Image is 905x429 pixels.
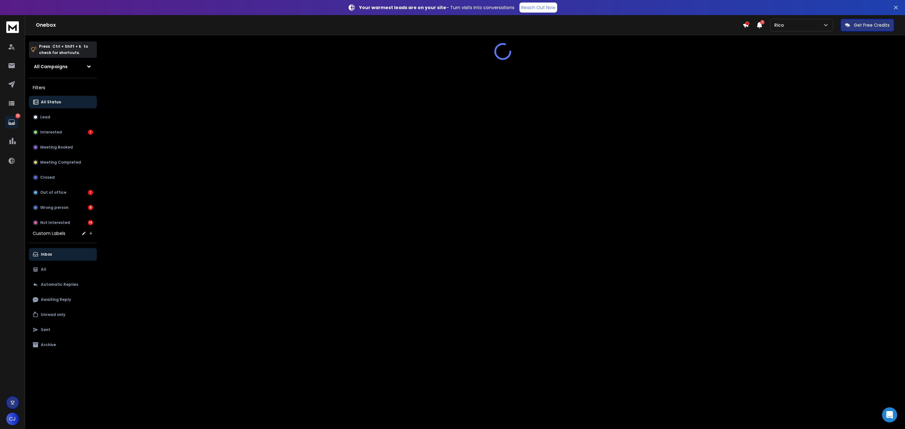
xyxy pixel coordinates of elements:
p: Meeting Completed [40,160,81,165]
p: All Status [41,100,61,105]
p: 24 [15,113,20,118]
p: Inbox [41,252,52,257]
div: Open Intercom Messenger [882,407,897,422]
p: Not Interested [40,220,70,225]
button: CJ [6,413,19,425]
p: Interested [40,130,62,135]
button: All [29,263,97,276]
strong: Your warmest leads are on your site [359,4,446,11]
button: All Status [29,96,97,108]
p: Sent [41,327,50,332]
a: Reach Out Now [519,3,557,13]
button: Sent [29,323,97,336]
p: Awaiting Reply [41,297,71,302]
button: Interested1 [29,126,97,138]
button: Unread only [29,308,97,321]
p: Out of office [40,190,66,195]
h1: All Campaigns [34,63,68,70]
button: All Campaigns [29,60,97,73]
h1: Onebox [36,21,743,29]
button: Lead [29,111,97,123]
button: Automatic Replies [29,278,97,291]
p: Rico [774,22,787,28]
p: Meeting Booked [40,145,73,150]
span: Ctrl + Shift + k [52,43,82,50]
p: Reach Out Now [521,4,555,11]
p: Unread only [41,312,65,317]
h3: Custom Labels [33,230,65,236]
p: Press to check for shortcuts. [39,43,88,56]
div: 1 [88,190,93,195]
button: Wrong person8 [29,201,97,214]
p: All [41,267,46,272]
button: Get Free Credits [841,19,894,31]
p: Closed [40,175,55,180]
p: – Turn visits into conversations [359,4,514,11]
button: Not Interested14 [29,216,97,229]
p: Lead [40,115,50,120]
button: Closed [29,171,97,184]
p: Automatic Replies [41,282,78,287]
button: Meeting Booked [29,141,97,154]
button: Meeting Completed [29,156,97,169]
button: Inbox [29,248,97,261]
button: Out of office1 [29,186,97,199]
button: Awaiting Reply [29,293,97,306]
p: Get Free Credits [854,22,890,28]
p: Archive [41,342,56,347]
span: 7 [760,20,765,24]
div: 1 [88,130,93,135]
img: logo [6,21,19,33]
button: Archive [29,339,97,351]
p: Wrong person [40,205,69,210]
div: 14 [88,220,93,225]
a: 24 [5,116,18,128]
div: 8 [88,205,93,210]
h3: Filters [29,83,97,92]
